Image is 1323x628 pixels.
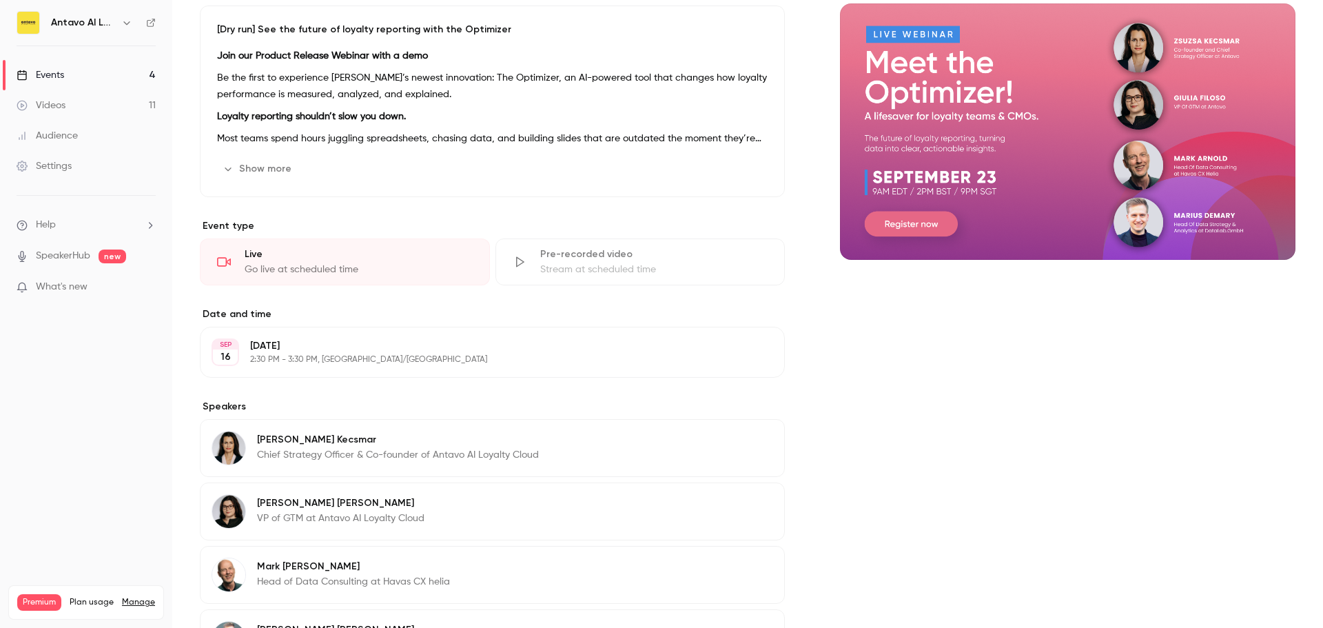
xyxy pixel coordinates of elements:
[212,432,245,465] img: Zsuzsa Kecsmar
[217,23,768,37] p: [Dry run] See the future of loyalty reporting with the Optimizer
[17,99,65,112] div: Videos
[217,158,300,180] button: Show more
[213,340,238,350] div: SEP
[217,130,768,147] p: Most teams spend hours juggling spreadsheets, chasing data, and building slides that are outdated...
[17,594,61,611] span: Premium
[217,51,428,61] strong: Join our Product Release Webinar with a demo
[245,263,473,276] div: Go live at scheduled time
[220,350,231,364] p: 16
[17,12,39,34] img: Antavo AI Loyalty Cloud
[17,159,72,173] div: Settings
[200,239,490,285] div: LiveGo live at scheduled time
[17,68,64,82] div: Events
[245,247,473,261] div: Live
[51,16,116,30] h6: Antavo AI Loyalty Cloud
[17,218,156,232] li: help-dropdown-opener
[217,70,768,103] p: Be the first to experience [PERSON_NAME]’s newest innovation: The Optimizer, an AI-powered tool t...
[250,339,712,353] p: [DATE]
[36,249,90,263] a: SpeakerHub
[540,247,768,261] div: Pre-recorded video
[200,419,785,477] div: Zsuzsa Kecsmar[PERSON_NAME] KecsmarChief Strategy Officer & Co-founder of Antavo AI Loyalty Cloud
[139,281,156,294] iframe: Noticeable Trigger
[70,597,114,608] span: Plan usage
[257,560,450,574] p: Mark [PERSON_NAME]
[36,280,88,294] span: What's new
[257,448,539,462] p: Chief Strategy Officer & Co-founder of Antavo AI Loyalty Cloud
[257,575,450,589] p: Head of Data Consulting at Havas CX helia
[200,307,785,321] label: Date and time
[122,597,155,608] a: Manage
[200,546,785,604] div: Mark ArnoldMark [PERSON_NAME]Head of Data Consulting at Havas CX helia
[200,400,785,414] label: Speakers
[257,433,539,447] p: [PERSON_NAME] Kecsmar
[200,483,785,540] div: Giulia Filoso[PERSON_NAME] [PERSON_NAME]VP of GTM at Antavo AI Loyalty Cloud
[17,129,78,143] div: Audience
[212,558,245,591] img: Mark Arnold
[257,496,424,510] p: [PERSON_NAME] [PERSON_NAME]
[217,112,406,121] strong: Loyalty reporting shouldn’t slow you down.
[540,263,768,276] div: Stream at scheduled time
[257,511,424,525] p: VP of GTM at Antavo AI Loyalty Cloud
[212,495,245,528] img: Giulia Filoso
[36,218,56,232] span: Help
[495,239,786,285] div: Pre-recorded videoStream at scheduled time
[250,354,712,365] p: 2:30 PM - 3:30 PM, [GEOGRAPHIC_DATA]/[GEOGRAPHIC_DATA]
[200,219,785,233] p: Event type
[99,250,126,263] span: new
